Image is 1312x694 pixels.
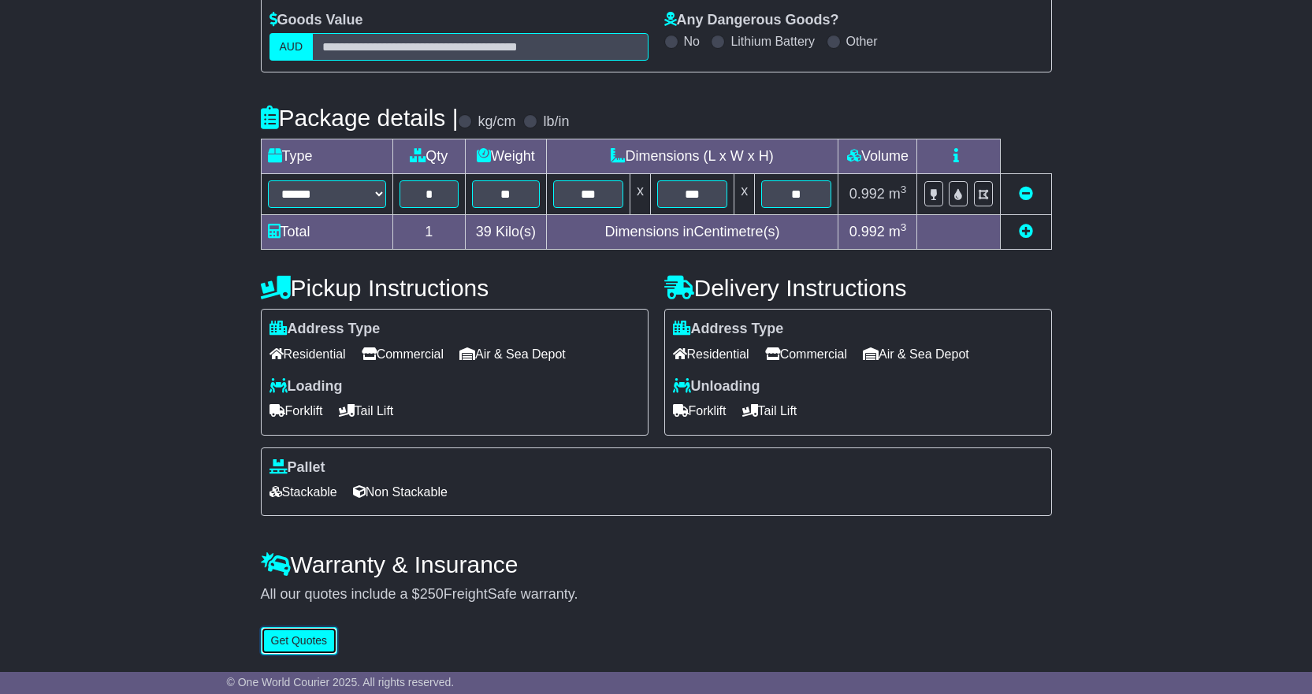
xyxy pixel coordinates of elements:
[261,586,1052,603] div: All our quotes include a $ FreightSafe warranty.
[478,113,515,131] label: kg/cm
[261,551,1052,577] h4: Warranty & Insurance
[269,321,381,338] label: Address Type
[734,174,755,215] td: x
[849,186,885,202] span: 0.992
[684,34,700,49] label: No
[392,139,466,174] td: Qty
[1019,186,1033,202] a: Remove this item
[269,459,325,477] label: Pallet
[339,399,394,423] span: Tail Lift
[838,139,917,174] td: Volume
[673,342,749,366] span: Residential
[269,342,346,366] span: Residential
[664,12,839,29] label: Any Dangerous Goods?
[664,275,1052,301] h4: Delivery Instructions
[466,139,547,174] td: Weight
[269,12,363,29] label: Goods Value
[889,186,907,202] span: m
[742,399,797,423] span: Tail Lift
[269,378,343,395] label: Loading
[546,215,838,250] td: Dimensions in Centimetre(s)
[673,321,784,338] label: Address Type
[261,139,392,174] td: Type
[543,113,569,131] label: lb/in
[261,627,338,655] button: Get Quotes
[261,275,649,301] h4: Pickup Instructions
[227,676,455,688] span: © One World Courier 2025. All rights reserved.
[901,221,907,233] sup: 3
[420,586,444,602] span: 250
[353,480,448,504] span: Non Stackable
[889,224,907,239] span: m
[765,342,847,366] span: Commercial
[476,224,492,239] span: 39
[466,215,547,250] td: Kilo(s)
[269,33,314,61] label: AUD
[362,342,444,366] span: Commercial
[459,342,566,366] span: Air & Sea Depot
[863,342,969,366] span: Air & Sea Depot
[849,224,885,239] span: 0.992
[269,399,323,423] span: Forklift
[261,105,459,131] h4: Package details |
[673,399,727,423] span: Forklift
[901,184,907,195] sup: 3
[1019,224,1033,239] a: Add new item
[269,480,337,504] span: Stackable
[846,34,878,49] label: Other
[546,139,838,174] td: Dimensions (L x W x H)
[261,215,392,250] td: Total
[673,378,760,395] label: Unloading
[392,215,466,250] td: 1
[630,174,650,215] td: x
[730,34,815,49] label: Lithium Battery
